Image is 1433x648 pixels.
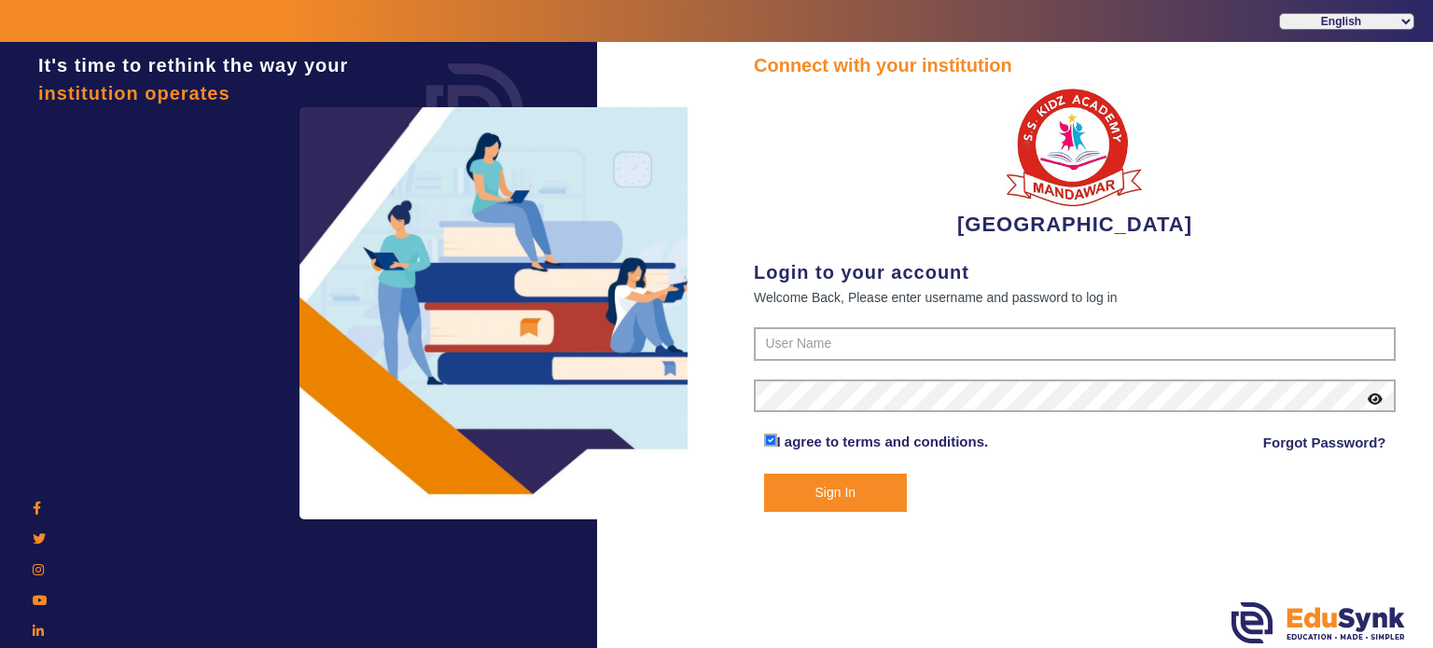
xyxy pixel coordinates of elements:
img: login.png [405,42,545,182]
div: Login to your account [754,258,1396,286]
a: I agree to terms and conditions. [777,434,989,449]
div: Welcome Back, Please enter username and password to log in [754,286,1396,309]
img: login3.png [299,107,691,519]
img: edusynk.png [1231,602,1405,643]
span: institution operates [38,83,230,103]
div: Connect with your institution [754,51,1396,79]
img: b9104f0a-387a-4379-b368-ffa933cda262 [1005,79,1145,209]
a: Forgot Password? [1263,432,1386,454]
button: Sign In [764,474,908,512]
span: It's time to rethink the way your [38,55,348,76]
div: [GEOGRAPHIC_DATA] [754,79,1396,240]
input: User Name [754,327,1396,361]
